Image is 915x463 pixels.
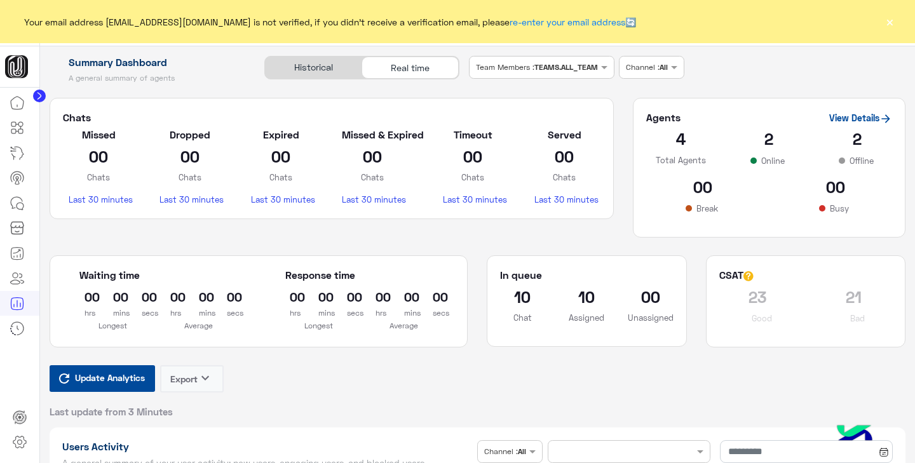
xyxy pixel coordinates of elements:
[50,365,155,392] button: Update Analytics
[251,171,311,184] p: Chats
[823,128,892,149] h2: 2
[443,171,503,184] p: Chats
[159,146,220,166] h2: 00
[564,286,608,307] h2: 10
[342,171,402,184] p: Chats
[827,202,851,215] p: Busy
[534,146,595,166] h2: 00
[285,269,355,281] h5: Response time
[251,146,311,166] h2: 00
[749,312,775,325] p: Good
[534,171,595,184] p: Chats
[534,62,598,72] b: TEAMS.ALL_TEAM
[285,319,352,332] p: Longest
[362,57,458,79] div: Real time
[443,128,503,141] h5: Timeout
[342,146,402,166] h2: 00
[342,128,402,141] h5: Missed & Expired
[160,365,224,393] button: Exportkeyboard_arrow_down
[62,440,473,453] h1: Users Activity
[50,56,250,69] h1: Summary Dashboard
[500,311,545,324] p: Chat
[79,269,231,281] h5: Waiting time
[251,128,311,141] h5: Expired
[848,312,867,325] p: Bad
[778,177,892,197] h2: 00
[832,412,877,457] img: hulul-logo.png
[500,286,545,307] h2: 10
[342,193,402,206] p: Last 30 minutes
[694,202,721,215] p: Break
[165,319,232,332] p: Average
[69,128,129,141] h5: Missed
[159,193,220,206] p: Last 30 minutes
[719,286,796,307] h2: 23
[72,369,148,386] span: Update Analytics
[815,286,892,307] h2: 21
[5,55,28,78] img: 102968075709091
[79,319,146,332] p: Longest
[63,111,600,124] h5: Chats
[443,146,503,166] h2: 00
[500,269,542,281] h5: In queue
[159,171,220,184] p: Chats
[628,286,674,307] h2: 00
[198,370,213,386] i: keyboard_arrow_down
[159,128,220,141] h5: Dropped
[69,171,129,184] p: Chats
[646,128,715,149] h2: 4
[735,128,804,149] h2: 2
[69,193,129,206] p: Last 30 minutes
[660,62,668,72] b: All
[265,57,362,79] div: Historical
[847,154,876,167] p: Offline
[829,112,892,123] a: View Details
[646,177,760,197] h2: 00
[371,319,438,332] p: Average
[564,311,608,324] p: Assigned
[69,146,129,166] h2: 00
[759,154,787,167] p: Online
[251,193,311,206] p: Last 30 minutes
[883,15,896,28] button: ×
[510,17,625,27] a: re-enter your email address
[24,15,636,29] span: Your email address [EMAIL_ADDRESS][DOMAIN_NAME] is not verified, if you didn't receive a verifica...
[50,73,250,83] h5: A general summary of agents
[534,193,595,206] p: Last 30 minutes
[443,193,503,206] p: Last 30 minutes
[719,269,754,281] h5: CSAT
[50,405,173,418] span: Last update from 3 Minutes
[534,128,595,141] h5: Served
[628,311,674,324] p: Unassigned
[646,154,715,166] p: Total Agents
[646,111,681,124] h5: Agents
